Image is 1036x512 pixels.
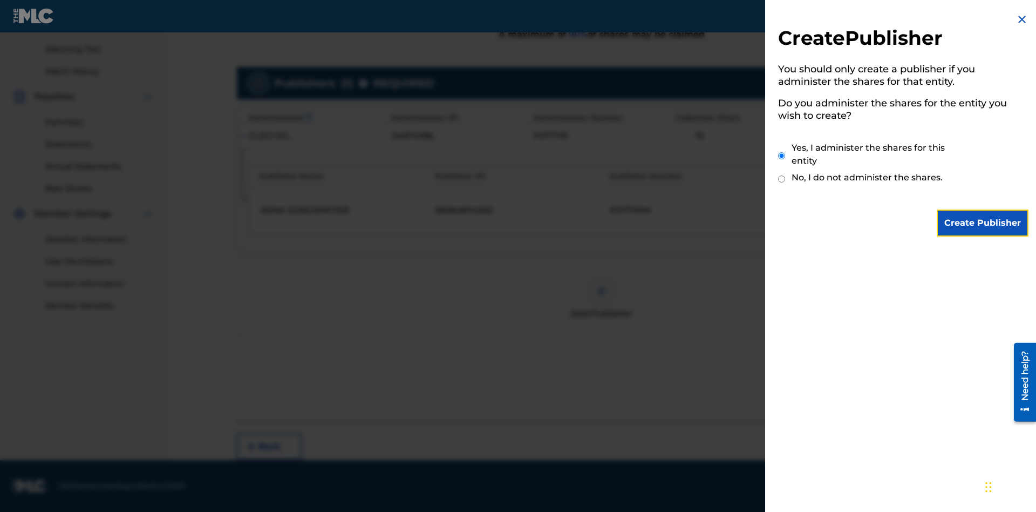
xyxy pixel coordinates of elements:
[982,460,1036,512] iframe: Chat Widget
[1006,339,1036,427] iframe: Resource Center
[792,142,967,167] label: Yes, I administer the shares for this entity
[778,26,1028,53] h2: Create Publisher
[792,171,943,184] label: No, I do not administer the shares.
[937,210,1028,237] input: Create Publisher
[778,94,1028,128] h5: Do you administer the shares for the entity you wish to create?
[13,8,54,24] img: MLC Logo
[985,471,992,503] div: Drag
[778,60,1028,94] h5: You should only create a publisher if you administer the shares for that entity.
